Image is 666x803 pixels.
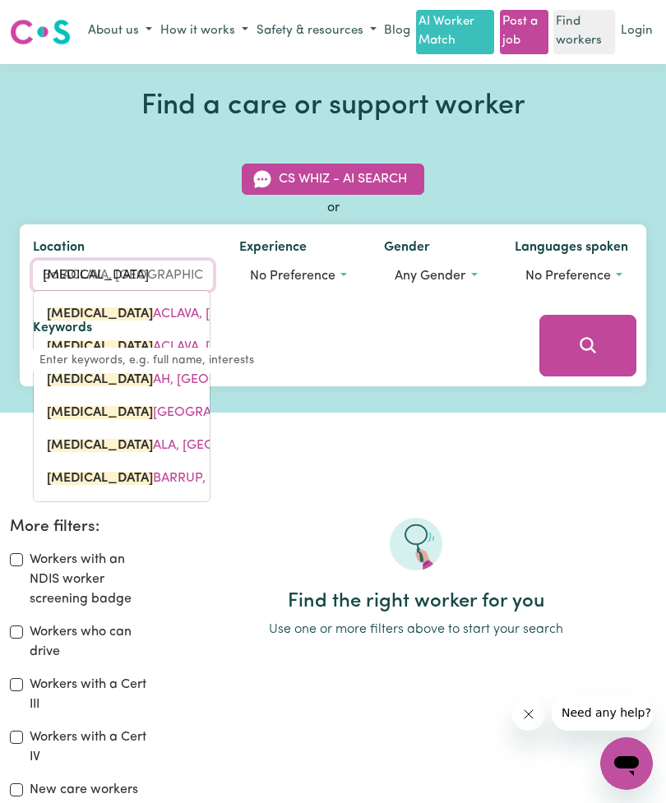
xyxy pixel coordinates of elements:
[47,406,153,419] mark: [MEDICAL_DATA]
[252,18,381,45] button: Safety & resources
[47,439,351,452] span: ALA, [GEOGRAPHIC_DATA], 2358
[20,198,646,218] div: or
[47,373,153,386] mark: [MEDICAL_DATA]
[384,261,488,292] button: Worker gender preference
[250,270,335,283] span: No preference
[33,348,516,373] input: Enter keywords, e.g. full name, interests
[512,698,545,731] iframe: Close message
[34,429,210,462] a: BALALA, New South Wales, 2358
[84,18,156,45] button: About us
[395,270,465,283] span: Any gender
[33,238,85,261] label: Location
[10,13,71,51] a: Careseekers logo
[10,518,157,537] h2: More filters:
[34,462,210,495] a: BALBARRUP, Western Australia, 6258
[384,238,430,261] label: Gender
[177,620,657,639] p: Use one or more filters above to start your search
[553,10,615,54] a: Find workers
[617,19,656,44] a: Login
[500,10,548,54] a: Post a job
[515,261,633,292] button: Worker language preferences
[33,318,92,341] label: Keywords
[539,315,636,376] button: Search
[30,727,157,767] label: Workers with a Cert IV
[47,472,377,485] span: BARRUP, [GEOGRAPHIC_DATA], 6258
[525,270,611,283] span: No preference
[47,373,342,386] span: AH, [GEOGRAPHIC_DATA], 5417
[47,472,153,485] mark: [MEDICAL_DATA]
[30,675,157,714] label: Workers with a Cert III
[600,737,653,790] iframe: Button to launch messaging window
[34,298,210,330] a: BALACLAVA, New South Wales, 2575
[34,396,210,429] a: BALAKLAVA, South Australia, 5461
[156,18,252,45] button: How it works
[381,19,414,44] a: Blog
[20,90,646,124] h1: Find a care or support worker
[552,695,653,731] iframe: Message from company
[416,10,494,54] a: AI Worker Match
[47,439,153,452] mark: [MEDICAL_DATA]
[242,164,424,195] button: CS Whiz - AI Search
[33,261,213,290] input: Enter a suburb
[30,622,157,662] label: Workers who can drive
[30,780,138,800] label: New care workers
[47,406,459,419] span: [GEOGRAPHIC_DATA], [GEOGRAPHIC_DATA], 5461
[177,590,657,614] h2: Find the right worker for you
[239,238,307,261] label: Experience
[33,290,210,502] div: menu-options
[515,238,628,261] label: Languages spoken
[239,261,358,292] button: Worker experience options
[10,17,71,47] img: Careseekers logo
[30,550,157,609] label: Workers with an NDIS worker screening badge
